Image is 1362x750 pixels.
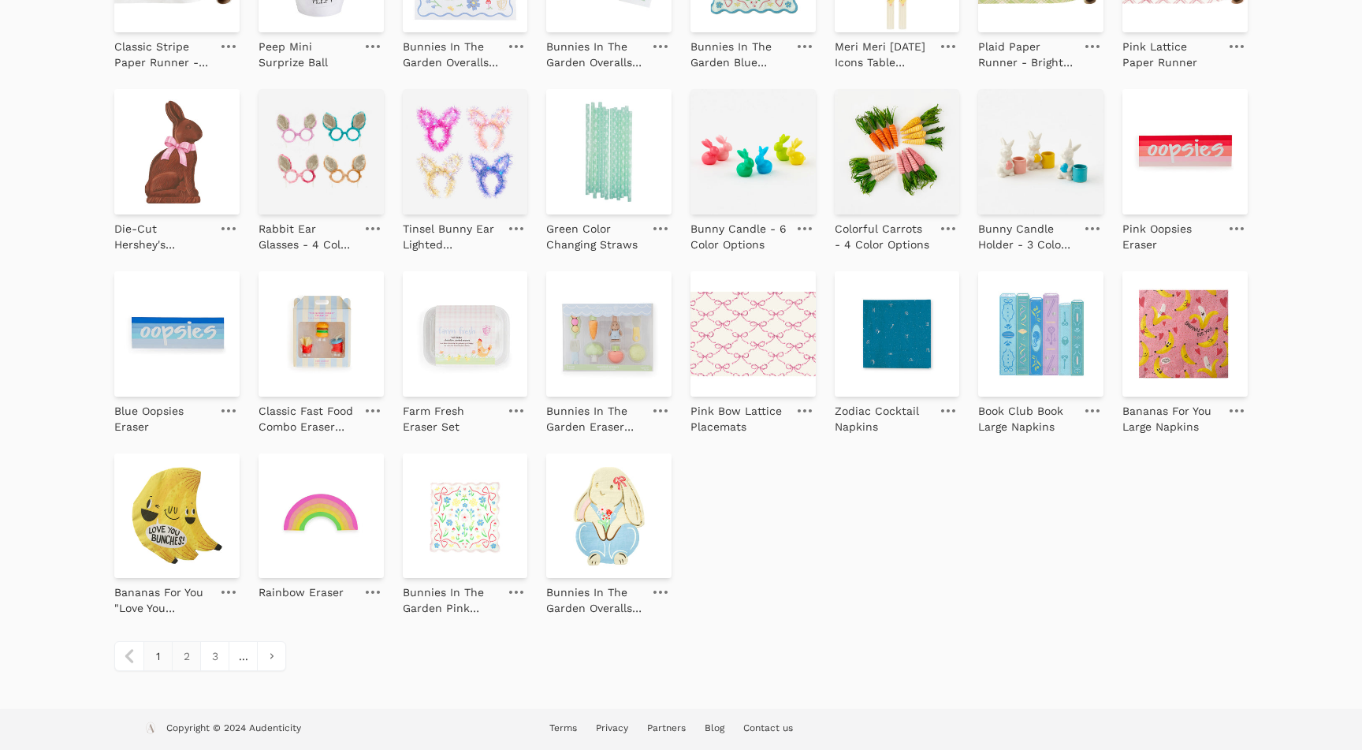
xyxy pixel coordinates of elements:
[259,578,344,600] a: Rainbow Eraser
[978,32,1075,70] a: Plaid Paper Runner - Bright Green
[403,397,500,435] a: Farm Fresh Eraser Set
[690,221,787,252] p: Bunny Candle - 6 Color Options
[546,403,643,435] p: Bunnies In The Garden Eraser Set
[690,32,787,70] a: Bunnies In The Garden Blue Floral Large Napkins
[1122,32,1219,70] a: Pink Lattice Paper Runner
[596,722,628,733] a: Privacy
[1122,39,1219,70] p: Pink Lattice Paper Runner
[403,271,528,397] img: Farm Fresh Eraser Set
[403,584,500,616] p: Bunnies In The Garden Pink Floral Petite Napkins
[1122,221,1219,252] p: Pink Oopsies Eraser
[259,221,355,252] p: Rabbit Ear Glasses - 4 Color Options
[1122,89,1248,215] a: Pink Oopsies Eraser
[114,641,286,671] nav: pagination
[546,221,643,252] p: Green Color Changing Straws
[114,215,211,252] a: Die-Cut Hershey's Chocolate Bunny Placemats
[835,89,960,215] a: Colorful Carrots - 4 Color Options
[978,89,1103,215] img: Bunny Candle Holder - 3 Color Options
[978,397,1075,435] a: Book Club Book Large Napkins
[690,215,787,252] a: Bunny Candle - 6 Color Options
[546,397,643,435] a: Bunnies In The Garden Eraser Set
[705,722,724,733] a: Blog
[835,39,932,70] p: Meri Meri [DATE] Icons Table Candles
[114,397,211,435] a: Blue Oopsies Eraser
[143,642,172,670] span: 1
[403,89,528,215] img: Tinsel Bunny Ear Lighted Headband - 4 Color Options
[690,403,787,435] p: Pink Bow Lattice Placemats
[114,403,211,435] p: Blue Oopsies Eraser
[743,722,793,733] a: Contact us
[546,39,643,70] p: Bunnies In The Garden Overalls Bunny Temporary Tattoos
[1122,215,1219,252] a: Pink Oopsies Eraser
[403,39,500,70] p: Bunnies In The Garden Overalls Bunny Sticker Set
[259,584,344,600] p: Rainbow Eraser
[978,221,1075,252] p: Bunny Candle Holder - 3 Color Options
[403,32,500,70] a: Bunnies In The Garden Overalls Bunny Sticker Set
[166,722,301,737] p: Copyright © 2024 Audenticity
[114,221,211,252] p: Die-Cut Hershey's Chocolate Bunny Placemats
[114,39,211,70] p: Classic Stripe Paper Runner - [PERSON_NAME]
[259,397,355,435] a: Classic Fast Food Combo Eraser Set
[114,584,211,616] p: Bananas For You "Love You Bunches" Large Napkins
[978,39,1075,70] p: Plaid Paper Runner - Bright Green
[546,89,672,215] img: Green Color Changing Straws
[172,642,200,670] a: 2
[403,453,528,579] img: Bunnies In The Garden Pink Floral Petite Napkins
[403,403,500,435] p: Farm Fresh Eraser Set
[647,722,686,733] a: Partners
[978,271,1103,397] img: Book Club Book Large Napkins
[229,642,257,670] span: ...
[835,403,932,435] p: Zodiac Cocktail Napkins
[114,32,211,70] a: Classic Stripe Paper Runner - [PERSON_NAME]
[690,89,816,215] img: Bunny Candle - 6 Color Options
[259,271,384,397] img: Classic Fast Food Combo Eraser Set
[259,89,384,215] img: Rabbit Ear Glasses - 4 Color Options
[546,453,672,579] img: Bunnies In The Garden Overalls Bunny Large Napkins
[259,403,355,435] p: Classic Fast Food Combo Eraser Set
[690,39,787,70] p: Bunnies In The Garden Blue Floral Large Napkins
[114,453,240,579] img: Bananas For You "Love You Bunches" Large Napkins
[114,89,240,215] img: Die-Cut Hershey's Chocolate Bunny Placemats
[200,642,229,670] a: 3
[549,722,577,733] a: Terms
[546,578,643,616] a: Bunnies In The Garden Overalls Bunny Large Napkins
[259,39,355,70] p: Peep Mini Surprize Ball
[546,584,643,616] p: Bunnies In The Garden Overalls Bunny Large Napkins
[690,397,787,435] a: Pink Bow Lattice Placemats
[259,453,384,579] img: Rainbow Eraser
[690,271,816,397] img: Pink Bow Lattice Placemats
[546,271,672,397] img: Bunnies In The Garden Eraser Set
[835,271,960,397] a: Zodiac Cocktail Napkins
[546,32,643,70] a: Bunnies In The Garden Overalls Bunny Temporary Tattoos
[1122,271,1248,397] img: Bananas For You Large Napkins
[1122,397,1219,435] a: Bananas For You Large Napkins
[114,578,211,616] a: Bananas For You "Love You Bunches" Large Napkins
[835,397,932,435] a: Zodiac Cocktail Napkins
[403,221,500,252] p: Tinsel Bunny Ear Lighted Headband - 4 Color Options
[403,215,500,252] a: Tinsel Bunny Ear Lighted Headband - 4 Color Options
[114,271,240,397] img: Blue Oopsies Eraser
[835,32,932,70] a: Meri Meri [DATE] Icons Table Candles
[835,221,932,252] p: Colorful Carrots - 4 Color Options
[546,215,643,252] a: Green Color Changing Straws
[1122,403,1219,435] p: Bananas For You Large Napkins
[978,403,1075,435] p: Book Club Book Large Napkins
[259,215,355,252] a: Rabbit Ear Glasses - 4 Color Options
